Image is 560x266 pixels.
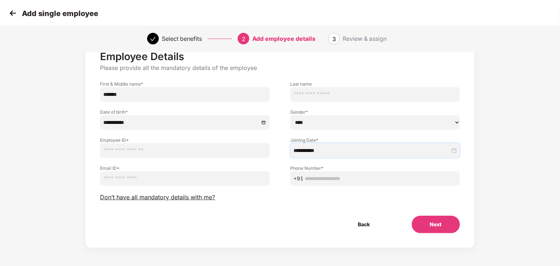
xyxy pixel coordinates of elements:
[100,50,460,63] p: Employee Details
[290,109,460,115] label: Gender
[343,33,387,44] div: Review & assign
[294,175,303,183] span: +91
[340,216,388,233] button: Back
[100,81,270,87] label: First & Middle name
[332,35,336,43] span: 3
[412,216,460,233] button: Next
[290,165,460,171] label: Phone Number
[290,137,460,143] label: Joining Date
[252,33,315,44] div: Add employee details
[22,9,98,18] p: Add single employee
[100,165,270,171] label: Email ID
[100,64,460,72] p: Please provide all the mandatory details of the employee
[150,36,156,42] span: check
[242,35,245,43] span: 2
[162,33,202,44] div: Select benefits
[290,81,460,87] label: Last name
[100,137,270,143] label: Employee ID
[100,109,270,115] label: Date of birth
[100,193,215,201] span: Don’t have all mandatory details with me?
[7,8,18,19] img: svg+xml;base64,PHN2ZyB4bWxucz0iaHR0cDovL3d3dy53My5vcmcvMjAwMC9zdmciIHdpZHRoPSIzMCIgaGVpZ2h0PSIzMC...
